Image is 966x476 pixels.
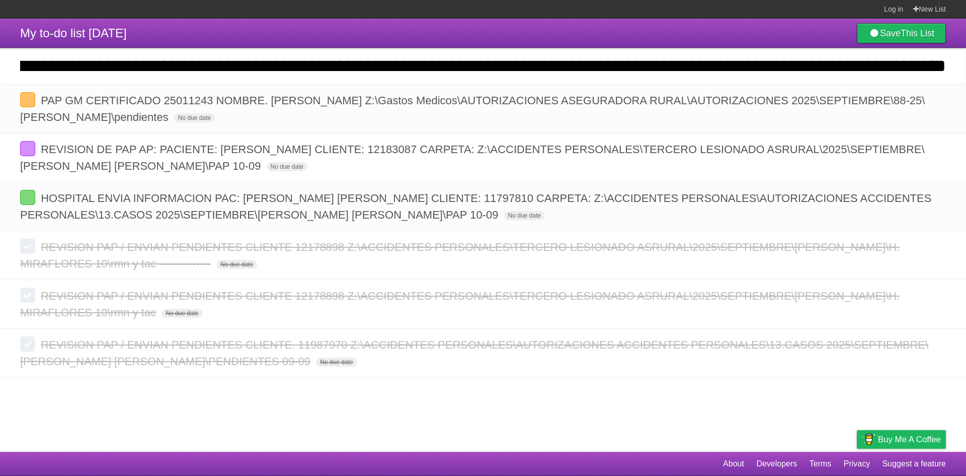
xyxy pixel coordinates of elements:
[174,113,215,122] span: No due date
[20,241,900,270] span: REVISION PAP / ENVIAN PENDIENTES CLIENTE 12178898 Z:\ACCIDENTES PERSONALES\TERCERO LESIONADO ASRU...
[20,26,127,40] span: My to-do list [DATE]
[857,23,946,43] a: SaveThis List
[723,454,744,473] a: About
[20,192,931,221] span: HOSPITAL ENVIA INFORMACION PAC: [PERSON_NAME] [PERSON_NAME] CLIENTE: 11797810 CARPETA: Z:\ACCIDEN...
[882,454,946,473] a: Suggest a feature
[504,211,545,220] span: No due date
[20,141,35,156] label: Done
[216,260,257,269] span: No due date
[857,430,946,449] a: Buy me a coffee
[316,358,357,367] span: No due date
[267,162,307,171] span: No due date
[810,454,832,473] a: Terms
[20,288,35,303] label: Done
[20,92,35,107] label: Done
[20,338,928,368] span: REVISION PAP / ENVIAN PENDIENTES CLIENTE. 11987970 Z:\ACCIDENTES PERSONALES\AUTORIZACIONES ACCIDE...
[20,290,900,319] span: REVISION PAP / ENVIAN PENDIENTES CLIENTE 12178898 Z:\ACCIDENTES PERSONALES\TERCERO LESIONADO ASRU...
[862,431,875,448] img: Buy me a coffee
[844,454,870,473] a: Privacy
[20,239,35,254] label: Done
[162,309,202,318] span: No due date
[20,336,35,352] label: Done
[20,190,35,205] label: Done
[20,94,925,123] span: PAP GM CERTIFICADO 25011243 NOMBRE. [PERSON_NAME] Z:\Gastos Medicos\AUTORIZACIONES ASEGURADORA RU...
[901,28,934,38] b: This List
[20,143,925,172] span: REVISION DE PAP AP: PACIENTE: [PERSON_NAME] CLIENTE: 12183087 CARPETA: Z:\ACCIDENTES PERSONALES\T...
[878,431,941,448] span: Buy me a coffee
[756,454,797,473] a: Developers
